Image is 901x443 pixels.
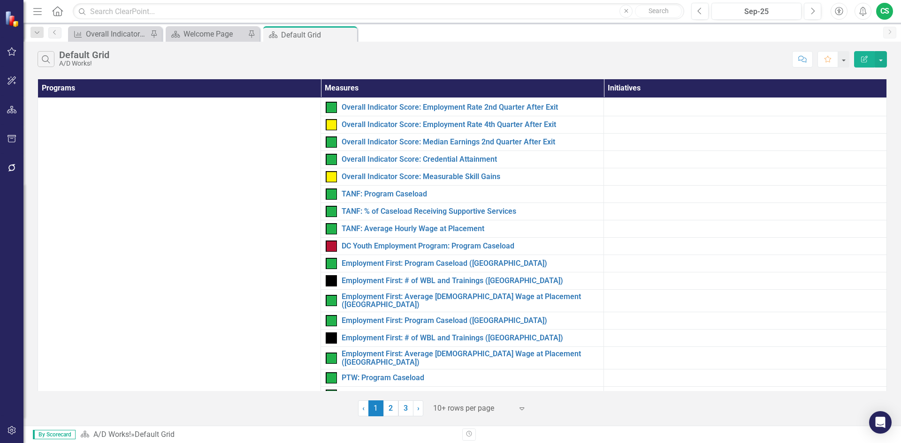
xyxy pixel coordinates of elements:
td: Double-Click to Edit Right Click for Context Menu [321,150,604,168]
td: Double-Click to Edit Right Click for Context Menu [321,168,604,185]
div: Welcome Page [183,28,245,40]
img: On Target [326,136,337,148]
td: Double-Click to Edit Right Click for Context Menu [38,29,321,404]
img: On Target [326,154,337,165]
div: Sep-25 [715,6,798,17]
a: Overall Indicator Score: Credential Attainment [342,155,599,164]
div: Default Grid [59,50,109,60]
a: Employment First: Average [DEMOGRAPHIC_DATA] Wage at Placement ([GEOGRAPHIC_DATA]) [342,293,599,309]
span: Search [649,7,669,15]
a: Overall Indicator Score: Employment Rate 2nd Quarter After Exit [70,28,148,40]
img: Tracking [326,275,337,286]
td: Double-Click to Edit Right Click for Context Menu [321,237,604,255]
img: On Target [326,206,337,217]
span: By Scorecard [33,430,76,439]
td: Double-Click to Edit Right Click for Context Menu [321,98,604,116]
button: Search [635,5,682,18]
img: On Target [326,295,337,306]
img: On Target [326,188,337,200]
a: Employment First: # of WBL and Trainings ([GEOGRAPHIC_DATA]) [342,277,599,285]
a: Employment First: Average [DEMOGRAPHIC_DATA] Wage at Placement ([GEOGRAPHIC_DATA]) [342,350,599,366]
div: Overall Indicator Score: Employment Rate 2nd Quarter After Exit [86,28,148,40]
input: Search ClearPoint... [73,3,684,20]
img: On Target [326,102,337,113]
div: » [80,429,455,440]
img: Tracking [326,332,337,344]
img: On Target [326,315,337,326]
td: Double-Click to Edit Right Click for Context Menu [321,185,604,203]
td: Double-Click to Edit Right Click for Context Menu [321,220,604,237]
button: CS [876,3,893,20]
span: 1 [368,400,383,416]
td: Double-Click to Edit Right Click for Context Menu [321,289,604,312]
a: Overall Indicator Score: Median Earnings 2nd Quarter After Exit [342,138,599,146]
a: TANF: % of Caseload Receiving Supportive Services [342,207,599,216]
a: 2 [383,400,398,416]
td: Double-Click to Edit Right Click for Context Menu [321,312,604,330]
td: Double-Click to Edit Right Click for Context Menu [321,272,604,289]
a: A/D Works! [93,430,131,439]
span: › [417,404,420,413]
button: Sep-25 [711,3,802,20]
a: PTW: Program Caseload [342,374,599,382]
img: ClearPoint Strategy [5,11,21,27]
a: Employment First: Program Caseload ([GEOGRAPHIC_DATA]) [342,259,599,268]
img: On Target [326,353,337,364]
td: Double-Click to Edit Right Click for Context Menu [321,133,604,150]
span: ‹ [362,404,365,413]
a: DC Youth Employment Program: Program Caseload [342,242,599,250]
div: A/D Works! [59,60,109,67]
td: Double-Click to Edit Right Click for Context Menu [321,387,604,404]
a: 3 [398,400,413,416]
a: Overall Indicator Score: Employment Rate 4th Quarter After Exit [342,120,599,129]
img: On Target [326,258,337,269]
a: Employment First: Program Caseload ([GEOGRAPHIC_DATA]) [342,316,599,325]
a: Overall Indicator Score: Measurable Skill Gains [342,173,599,181]
td: Double-Click to Edit Right Click for Context Menu [321,116,604,133]
img: Caution [326,119,337,130]
a: Welcome Page [168,28,245,40]
a: TANF: Program Caseload [342,190,599,198]
a: Employment First: # of WBL and Trainings ([GEOGRAPHIC_DATA]) [342,334,599,342]
div: Open Intercom Messenger [869,411,892,434]
img: On Target [326,390,337,401]
td: Double-Click to Edit Right Click for Context Menu [321,255,604,272]
div: Default Grid [281,29,355,41]
a: TANF: Average Hourly Wage at Placement [342,225,599,233]
td: Double-Click to Edit Right Click for Context Menu [321,203,604,220]
a: Overall Indicator Score: Employment Rate 2nd Quarter After Exit [342,103,599,112]
td: Double-Click to Edit Right Click for Context Menu [321,347,604,369]
img: On Target [326,372,337,383]
td: Double-Click to Edit Right Click for Context Menu [321,330,604,347]
img: Caution [326,171,337,182]
div: Default Grid [135,430,175,439]
td: Double-Click to Edit Right Click for Context Menu [321,369,604,387]
img: On Target [326,223,337,234]
img: Below Plan [326,240,337,252]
